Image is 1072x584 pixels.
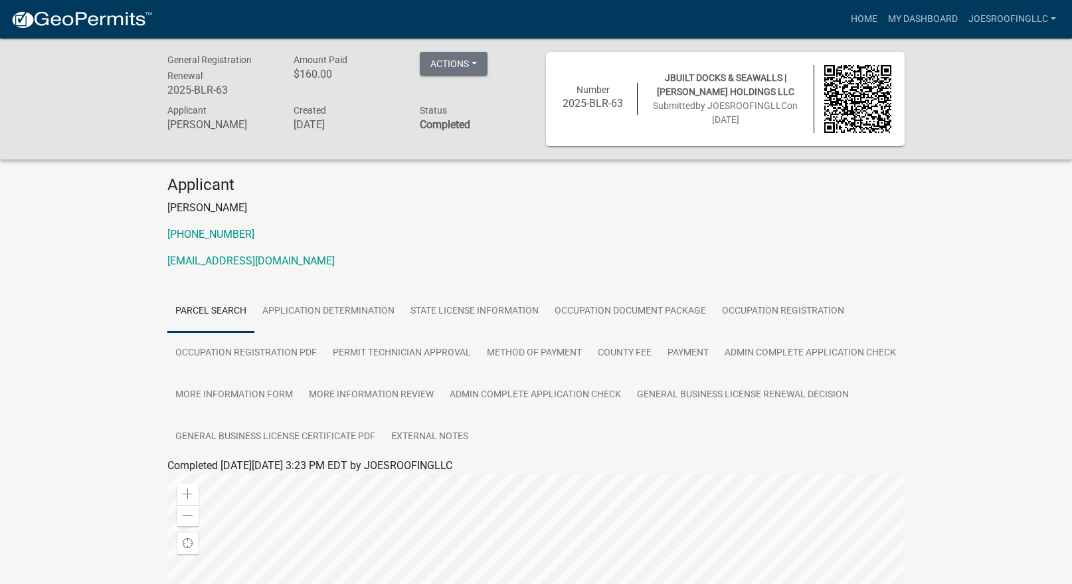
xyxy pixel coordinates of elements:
h6: 2025-BLR-63 [559,97,627,110]
h6: $160.00 [294,68,400,80]
a: Permit Technician Approval [325,332,479,375]
a: General Business License Renewal Decision [629,374,857,417]
button: Actions [420,52,488,76]
span: General Registration Renewal [167,54,252,81]
a: Application Determination [254,290,402,333]
h4: Applicant [167,175,905,195]
div: Zoom in [177,484,199,505]
div: Find my location [177,533,199,554]
a: More Information Review [301,374,442,417]
span: Created [294,105,326,116]
a: Payment [660,332,717,375]
a: Admin Complete Application Check [442,374,629,417]
span: Submitted on [DATE] [653,100,798,125]
a: External Notes [383,416,476,458]
a: Method of Payment [479,332,590,375]
a: General Business License Certificate PDF [167,416,383,458]
a: Occupation Registration PDF [167,332,325,375]
a: [EMAIL_ADDRESS][DOMAIN_NAME] [167,254,335,267]
span: Completed [DATE][DATE] 3:23 PM EDT by JOESROOFINGLLC [167,459,452,472]
a: Occupation Document Package [547,290,714,333]
h6: [PERSON_NAME] [167,118,274,131]
strong: Completed [420,118,470,131]
span: Status [420,105,447,116]
a: More Information Form [167,374,301,417]
a: Parcel search [167,290,254,333]
div: Zoom out [177,505,199,526]
h6: 2025-BLR-63 [167,84,274,96]
span: JBUILT DOCKS & SEAWALLS | [PERSON_NAME] HOLDINGS LLC [657,72,794,97]
a: Admin Complete Application Check [717,332,904,375]
a: County Fee [590,332,660,375]
a: [PHONE_NUMBER] [167,228,254,241]
span: by JOESROOFINGLLC [695,100,787,111]
a: My Dashboard [883,7,963,32]
span: Applicant [167,105,207,116]
a: Home [846,7,883,32]
a: State License Information [402,290,547,333]
h6: [DATE] [294,118,400,131]
span: Amount Paid [294,54,347,65]
a: Occupation Registration [714,290,852,333]
a: JOESROOFINGLLC [963,7,1061,32]
span: Number [577,84,610,95]
p: [PERSON_NAME] [167,200,905,216]
img: QR code [824,65,892,133]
